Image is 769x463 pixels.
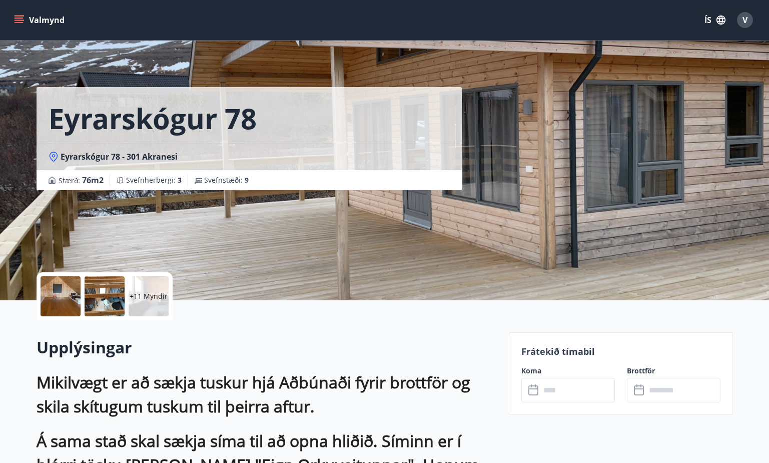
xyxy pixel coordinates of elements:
[627,366,720,376] label: Brottför
[59,174,104,186] span: Stærð :
[49,99,257,137] h1: Eyrarskógur 78
[61,151,178,162] span: Eyrarskógur 78 - 301 Akranesi
[742,15,747,26] span: V
[521,366,615,376] label: Koma
[699,11,731,29] button: ÍS
[82,175,104,186] span: 76 m2
[733,8,757,32] button: V
[37,336,497,358] h2: Upplýsingar
[521,345,720,358] p: Frátekið tímabil
[245,175,249,185] span: 9
[178,175,182,185] span: 3
[126,175,182,185] span: Svefnherbergi :
[204,175,249,185] span: Svefnstæði :
[130,291,168,301] p: +11 Myndir
[37,370,497,418] h1: Mikilvægt er að sækja tuskur hjá Aðbúnaði fyrir brottför og skila skítugum tuskum til þeirra aftur.
[12,11,69,29] button: menu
